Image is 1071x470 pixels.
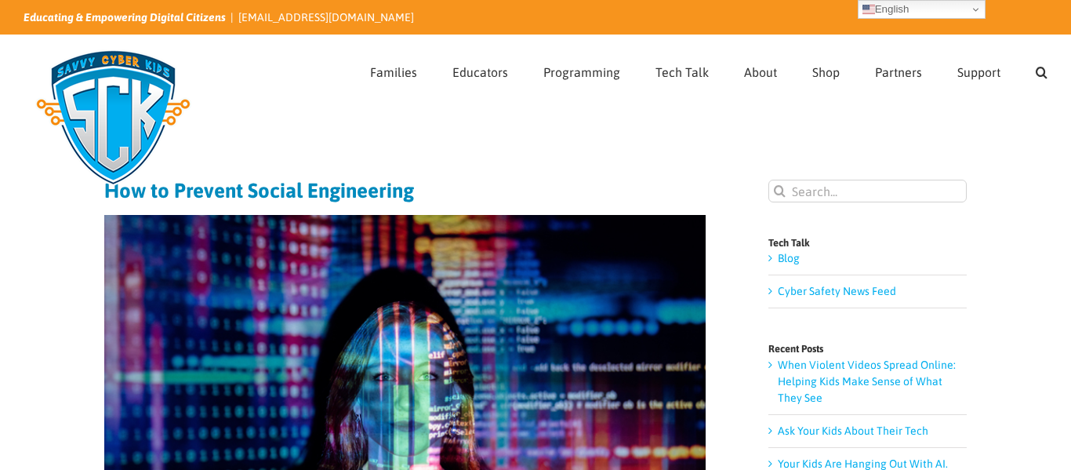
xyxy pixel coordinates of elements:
span: Partners [875,66,922,78]
a: Tech Talk [655,35,709,104]
a: Educators [452,35,508,104]
a: Ask Your Kids About Their Tech [778,424,928,437]
a: About [744,35,777,104]
a: Partners [875,35,922,104]
a: Programming [543,35,620,104]
h4: Tech Talk [768,238,967,248]
nav: Main Menu [370,35,1047,104]
a: Support [957,35,1000,104]
span: Programming [543,66,620,78]
a: Search [1036,35,1047,104]
a: Families [370,35,417,104]
span: Educators [452,66,508,78]
span: Tech Talk [655,66,709,78]
h1: How to Prevent Social Engineering [104,180,706,202]
a: Shop [812,35,840,104]
span: About [744,66,777,78]
input: Search... [768,180,967,202]
a: Blog [778,252,800,264]
span: Families [370,66,417,78]
span: Shop [812,66,840,78]
a: [EMAIL_ADDRESS][DOMAIN_NAME] [238,11,414,24]
h4: Recent Posts [768,344,967,354]
a: When Violent Videos Spread Online: Helping Kids Make Sense of What They See [778,359,956,404]
i: Educating & Empowering Digital Citizens [24,11,226,24]
span: Support [957,66,1000,78]
img: en [862,3,875,16]
a: Cyber Safety News Feed [778,285,896,297]
img: Savvy Cyber Kids Logo [24,39,203,196]
input: Search [768,180,791,202]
